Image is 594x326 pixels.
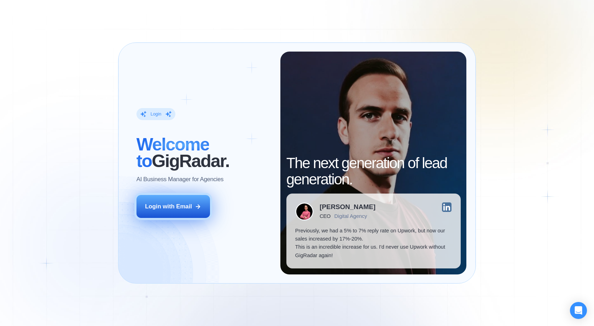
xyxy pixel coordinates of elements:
[136,195,210,218] button: Login with Email
[136,136,272,169] h2: ‍ GigRadar.
[151,111,162,117] div: Login
[570,302,587,319] div: Open Intercom Messenger
[136,175,223,183] p: AI Business Manager for Agencies
[334,213,367,219] div: Digital Agency
[320,204,375,211] div: [PERSON_NAME]
[286,155,461,188] h2: The next generation of lead generation.
[136,134,209,171] span: Welcome to
[295,227,452,259] p: Previously, we had a 5% to 7% reply rate on Upwork, but now our sales increased by 17%-20%. This ...
[320,213,331,219] div: CEO
[145,202,192,211] div: Login with Email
